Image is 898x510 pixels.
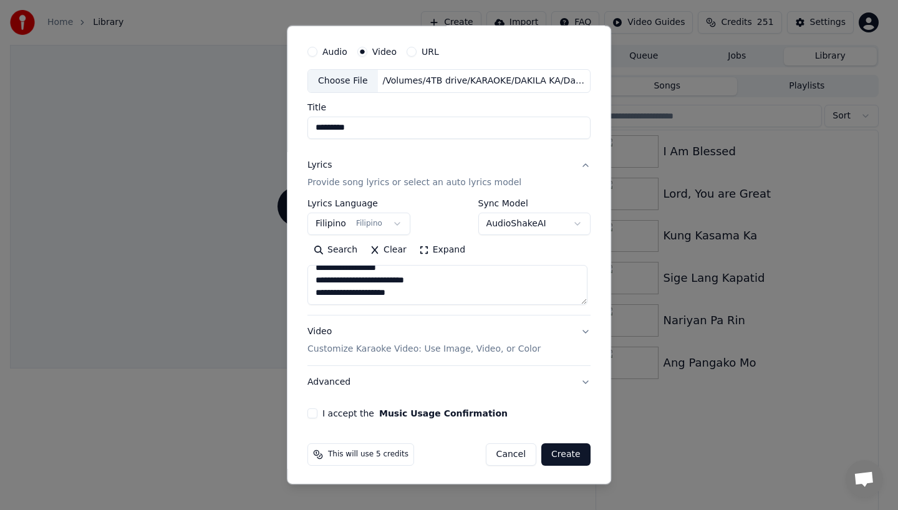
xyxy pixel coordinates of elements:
label: Video [372,47,397,56]
button: Clear [364,240,413,260]
label: I accept the [322,409,508,418]
label: Lyrics Language [307,199,410,208]
div: Lyrics [307,159,332,171]
div: Video [307,325,541,355]
button: Cancel [486,443,536,466]
span: This will use 5 credits [328,450,408,459]
div: /Volumes/4TB drive/KARAOKE/DAKILA KA/Dakila Ka, Solo Version (Solemn).mp4 [378,75,590,87]
label: URL [422,47,439,56]
p: Customize Karaoke Video: Use Image, Video, or Color [307,343,541,355]
button: Search [307,240,364,260]
div: LyricsProvide song lyrics or select an auto lyrics model [307,199,591,315]
label: Sync Model [478,199,591,208]
p: Provide song lyrics or select an auto lyrics model [307,176,521,189]
button: Advanced [307,366,591,398]
button: Create [541,443,591,466]
label: Audio [322,47,347,56]
button: I accept the [379,409,508,418]
button: Expand [413,240,471,260]
div: Choose File [308,70,378,92]
label: Title [307,103,591,112]
button: VideoCustomize Karaoke Video: Use Image, Video, or Color [307,315,591,365]
button: LyricsProvide song lyrics or select an auto lyrics model [307,149,591,199]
